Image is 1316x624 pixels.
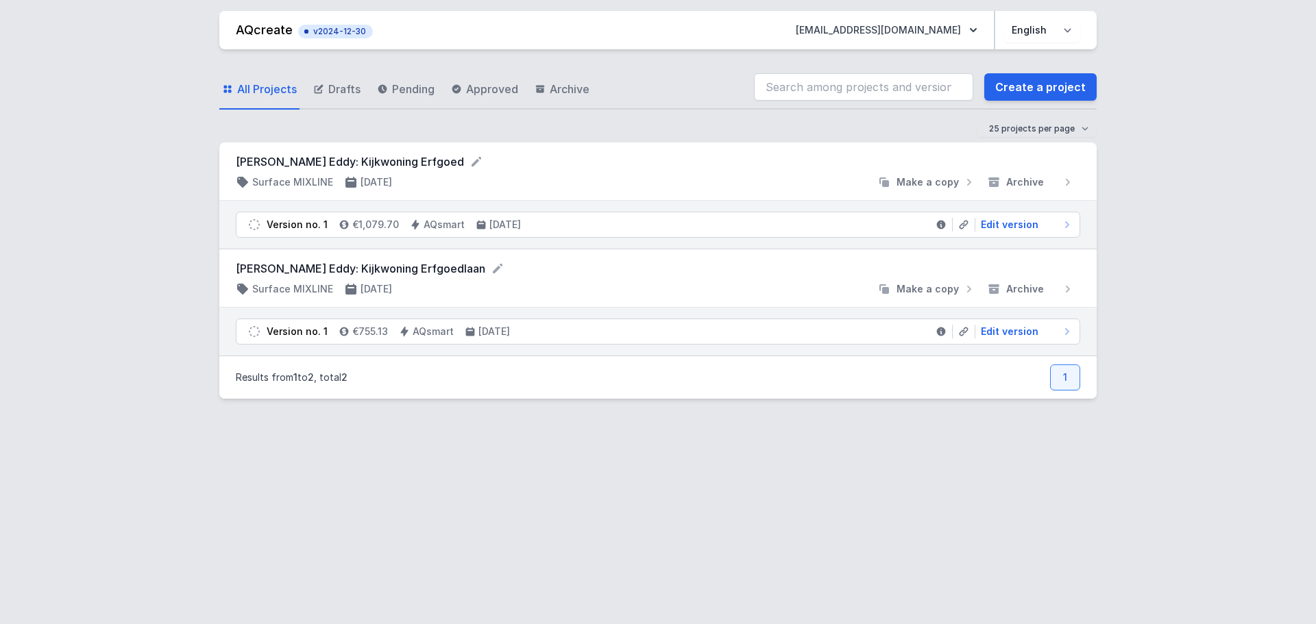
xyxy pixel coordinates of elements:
[872,175,982,189] button: Make a copy
[872,282,982,296] button: Make a copy
[392,81,435,97] span: Pending
[897,175,959,189] span: Make a copy
[247,325,261,338] img: draft.svg
[754,73,973,101] input: Search among projects and versions...
[237,81,297,97] span: All Projects
[470,155,483,169] button: Rename project
[341,371,348,383] span: 2
[374,70,437,110] a: Pending
[424,218,465,232] h4: AQsmart
[984,73,1097,101] a: Create a project
[352,325,388,338] h4: €755.13
[361,175,392,189] h4: [DATE]
[236,23,293,37] a: AQcreate
[448,70,521,110] a: Approved
[1003,18,1080,42] select: Choose language
[466,81,518,97] span: Approved
[550,81,589,97] span: Archive
[785,18,988,42] button: [EMAIL_ADDRESS][DOMAIN_NAME]
[981,325,1038,338] span: Edit version
[478,325,510,338] h4: [DATE]
[247,218,261,232] img: draft.svg
[975,218,1074,232] a: Edit version
[975,325,1074,338] a: Edit version
[305,26,366,37] span: v2024-12-30
[982,282,1080,296] button: Archive
[219,70,300,110] a: All Projects
[267,218,328,232] div: Version no. 1
[982,175,1080,189] button: Archive
[1006,175,1044,189] span: Archive
[981,218,1038,232] span: Edit version
[489,218,521,232] h4: [DATE]
[491,262,504,275] button: Rename project
[328,81,361,97] span: Drafts
[252,282,333,296] h4: Surface MIXLINE
[252,175,333,189] h4: Surface MIXLINE
[308,371,314,383] span: 2
[293,371,297,383] span: 1
[897,282,959,296] span: Make a copy
[352,218,399,232] h4: €1,079.70
[532,70,592,110] a: Archive
[1050,364,1080,390] a: 1
[1006,282,1044,296] span: Archive
[236,371,348,384] p: Results from to , total
[236,153,1080,170] form: [PERSON_NAME] Eddy: Kijkwoning Erfgoed
[236,260,1080,277] form: [PERSON_NAME] Eddy: Kijkwoning Erfgoedlaan
[310,70,363,110] a: Drafts
[413,325,454,338] h4: AQsmart
[267,325,328,338] div: Version no. 1
[298,22,373,38] button: v2024-12-30
[361,282,392,296] h4: [DATE]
